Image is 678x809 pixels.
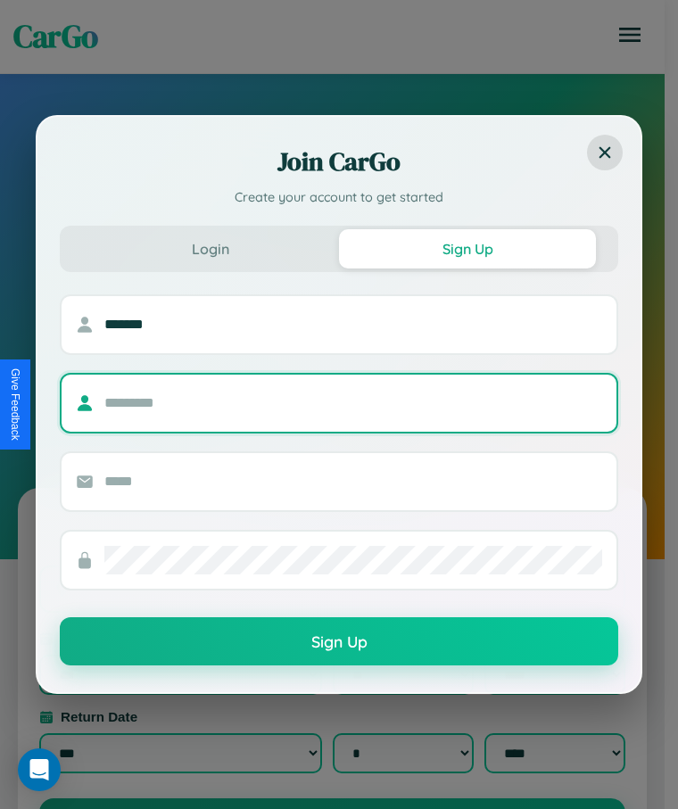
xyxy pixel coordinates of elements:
div: Give Feedback [9,368,21,441]
p: Create your account to get started [60,188,618,208]
div: Open Intercom Messenger [18,748,61,791]
button: Sign Up [339,229,596,268]
button: Login [82,229,339,268]
h2: Join CarGo [60,144,618,179]
button: Sign Up [60,617,618,665]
